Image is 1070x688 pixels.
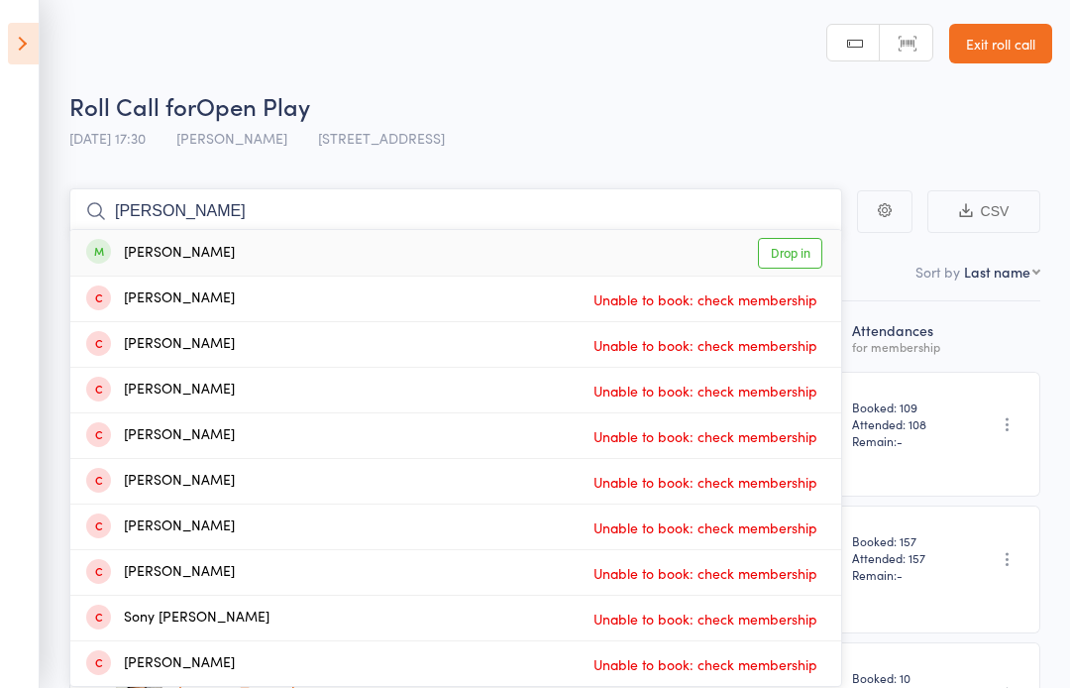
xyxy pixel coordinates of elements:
div: Last name [964,262,1030,282]
input: Search by name [69,188,842,234]
span: Unable to book: check membership [588,649,822,679]
div: [PERSON_NAME] [86,287,235,310]
span: Unable to book: check membership [588,513,822,542]
div: Sony [PERSON_NAME] [86,607,269,630]
span: [PERSON_NAME] [176,128,287,148]
span: Open Play [196,89,310,122]
span: Unable to book: check membership [588,558,822,588]
div: [PERSON_NAME] [86,516,235,538]
span: - [897,566,903,583]
div: [PERSON_NAME] [86,470,235,493]
span: Roll Call for [69,89,196,122]
span: Unable to book: check membership [588,467,822,497]
div: [PERSON_NAME] [86,333,235,356]
span: - [897,432,903,449]
span: [STREET_ADDRESS] [318,128,445,148]
span: Unable to book: check membership [588,604,822,633]
div: [PERSON_NAME] [86,424,235,447]
span: Unable to book: check membership [588,376,822,405]
div: for membership [852,340,952,353]
span: Remain: [852,432,952,449]
span: Unable to book: check membership [588,330,822,360]
button: CSV [927,190,1040,233]
div: [PERSON_NAME] [86,242,235,265]
div: [PERSON_NAME] [86,379,235,401]
a: Drop in [758,238,822,269]
span: Unable to book: check membership [588,285,822,314]
span: Booked: 109 [852,399,952,415]
a: Exit roll call [949,24,1052,63]
span: Booked: 10 [852,669,952,686]
div: Atten­dances [844,310,960,363]
span: [DATE] 17:30 [69,128,146,148]
span: Attended: 157 [852,549,952,566]
span: Booked: 157 [852,532,952,549]
span: Attended: 108 [852,415,952,432]
span: Unable to book: check membership [588,421,822,451]
span: Remain: [852,566,952,583]
label: Sort by [915,262,960,282]
div: [PERSON_NAME] [86,652,235,675]
div: [PERSON_NAME] [86,561,235,584]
